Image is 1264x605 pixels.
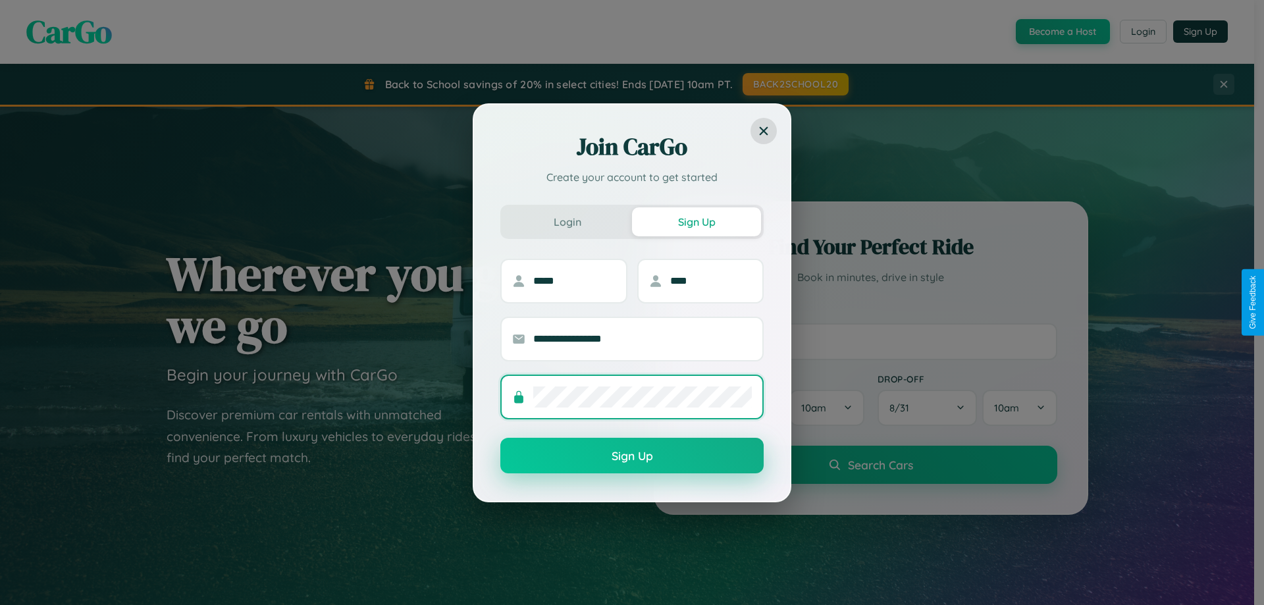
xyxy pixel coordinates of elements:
[500,438,764,473] button: Sign Up
[503,207,632,236] button: Login
[632,207,761,236] button: Sign Up
[1248,276,1257,329] div: Give Feedback
[500,131,764,163] h2: Join CarGo
[500,169,764,185] p: Create your account to get started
